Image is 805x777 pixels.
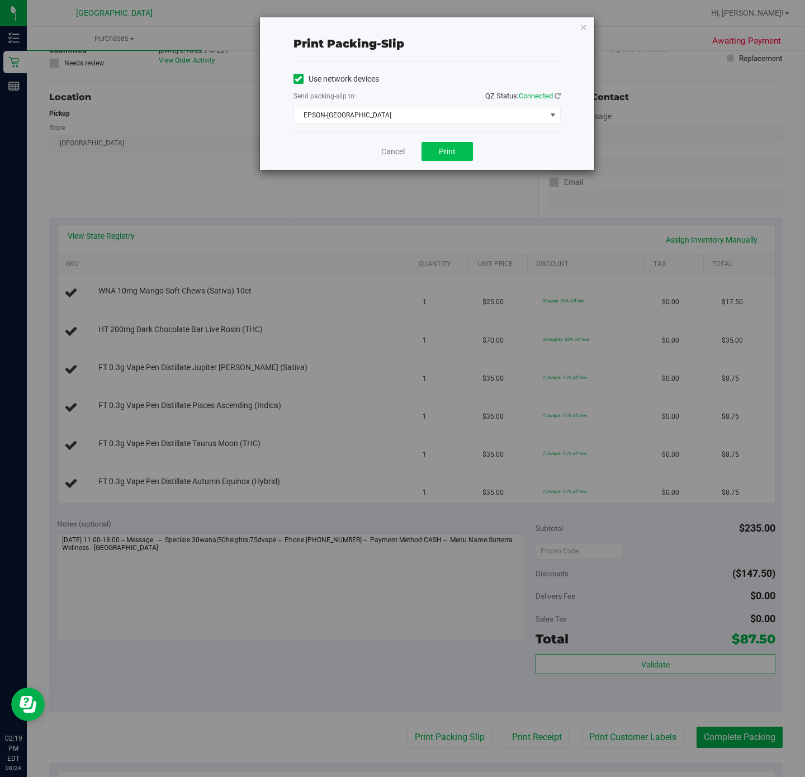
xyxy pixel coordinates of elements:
[293,73,379,85] label: Use network devices
[485,92,561,100] span: QZ Status:
[293,37,404,50] span: Print packing-slip
[294,107,546,123] span: EPSON-[GEOGRAPHIC_DATA]
[422,142,473,161] button: Print
[546,107,560,123] span: select
[381,146,405,158] a: Cancel
[519,92,553,100] span: Connected
[293,91,356,101] label: Send packing-slip to:
[11,688,45,721] iframe: Resource center
[439,147,456,156] span: Print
